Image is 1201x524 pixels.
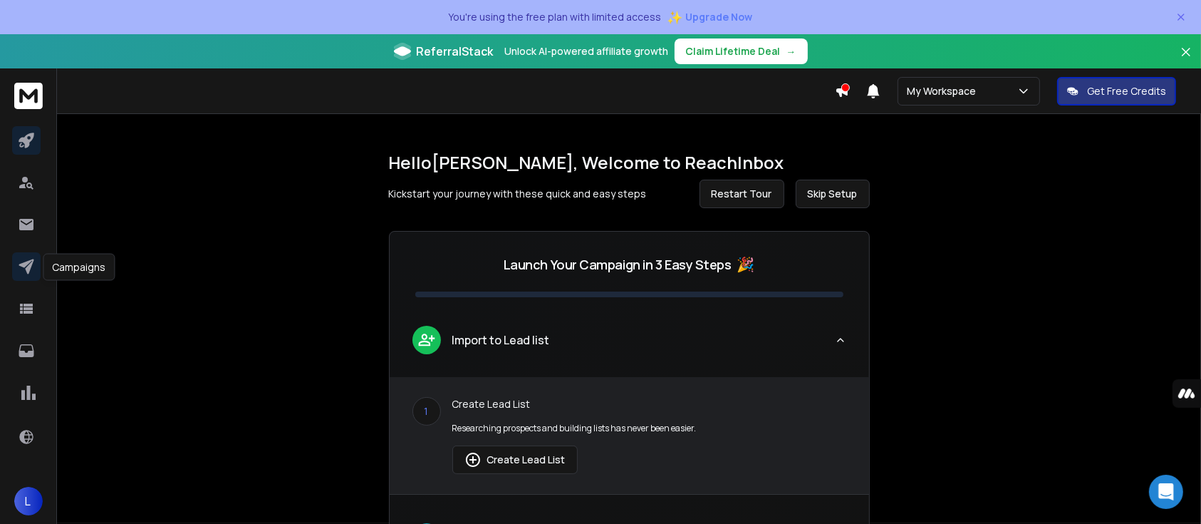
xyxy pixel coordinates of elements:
button: leadImport to Lead list [390,314,869,377]
span: ✨ [667,7,683,27]
button: Get Free Credits [1057,77,1176,106]
p: Launch Your Campaign in 3 Easy Steps [504,255,732,274]
span: ReferralStack [417,43,494,60]
div: 1 [412,397,441,426]
p: My Workspace [907,84,982,98]
button: Restart Tour [700,180,784,208]
button: Close banner [1177,43,1195,77]
div: Open Intercom Messenger [1149,475,1183,509]
p: Import to Lead list [452,332,550,349]
div: Campaigns [43,254,115,281]
span: Skip Setup [808,187,858,201]
button: L [14,487,43,515]
p: Unlock AI-powered affiliate growth [505,44,669,58]
span: 🎉 [737,255,755,274]
p: Create Lead List [452,397,846,411]
p: Get Free Credits [1087,84,1166,98]
img: lead [417,331,436,349]
h1: Hello [PERSON_NAME] , Welcome to ReachInbox [389,151,870,174]
button: ✨Upgrade Now [667,3,753,31]
button: Skip Setup [796,180,870,208]
div: leadImport to Lead list [390,377,869,494]
span: → [786,44,796,58]
button: Create Lead List [452,446,578,474]
p: Kickstart your journey with these quick and easy steps [389,187,647,201]
span: Upgrade Now [686,10,753,24]
button: Claim Lifetime Deal→ [675,38,808,64]
p: You're using the free plan with limited access [449,10,662,24]
img: lead [464,451,482,468]
p: Researching prospects and building lists has never been easier. [452,423,846,434]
